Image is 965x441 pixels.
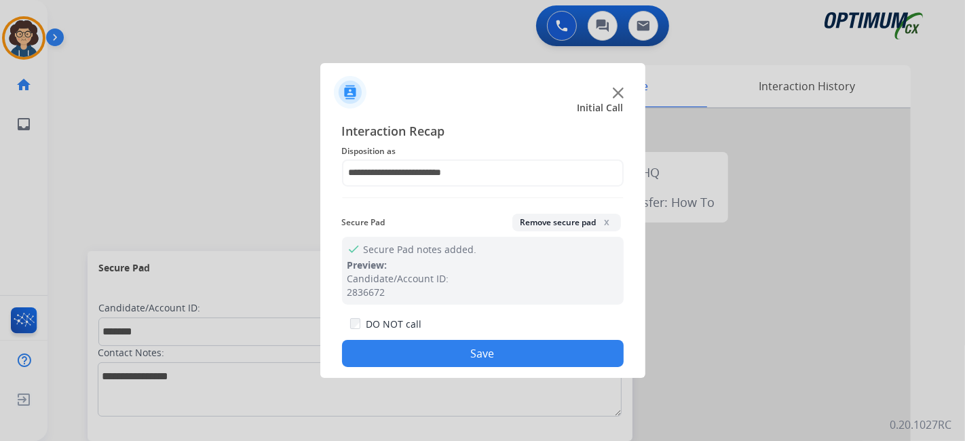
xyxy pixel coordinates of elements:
[342,143,624,159] span: Disposition as
[342,121,624,143] span: Interaction Recap
[342,237,624,305] div: Secure Pad notes added.
[347,258,387,271] span: Preview:
[512,214,621,231] button: Remove secure padx
[602,216,613,227] span: x
[347,242,358,253] mat-icon: check
[366,318,421,331] label: DO NOT call
[342,214,385,231] span: Secure Pad
[334,76,366,109] img: contactIcon
[890,417,951,433] p: 0.20.1027RC
[342,340,624,367] button: Save
[578,101,624,115] span: Initial Call
[347,272,618,299] div: Candidate/Account ID: 2836672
